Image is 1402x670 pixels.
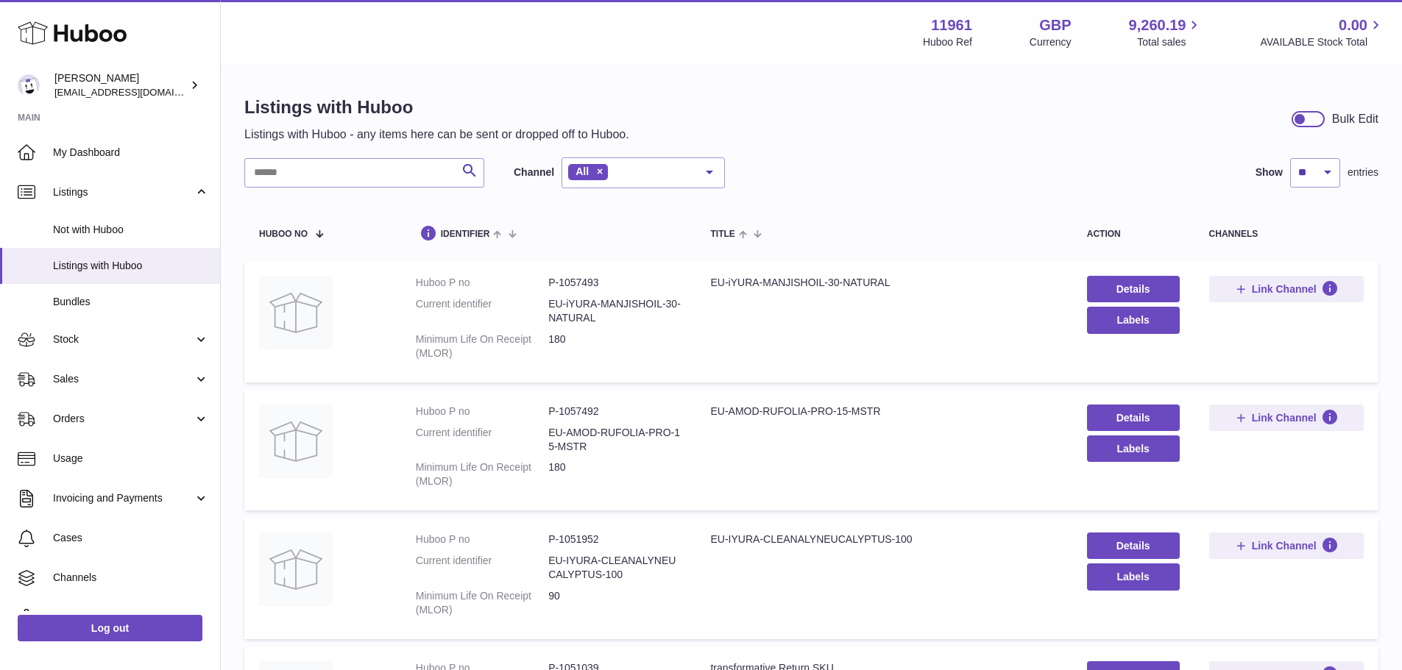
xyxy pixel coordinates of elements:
dd: P-1057493 [548,276,681,290]
dd: 180 [548,332,681,360]
label: Show [1256,165,1283,179]
span: Link Channel [1252,282,1317,296]
div: Currency [1030,35,1072,49]
img: internalAdmin-11961@internal.huboo.com [18,74,40,96]
a: Log out [18,615,202,641]
span: Huboo no [259,229,308,239]
span: Listings [53,185,194,199]
a: Details [1087,532,1180,559]
span: All [576,165,589,177]
span: Cases [53,531,209,545]
span: Link Channel [1252,539,1317,552]
span: Sales [53,372,194,386]
button: Link Channel [1209,276,1364,302]
span: Orders [53,412,194,426]
img: EU-IYURA-CLEANALYNEUCALYPTUS-100 [259,532,333,606]
p: Listings with Huboo - any items here can be sent or dropped off to Huboo. [244,126,629,143]
div: channels [1209,229,1364,239]
dt: Current identifier [416,426,548,454]
span: AVAILABLE Stock Total [1260,35,1384,49]
span: Total sales [1137,35,1203,49]
dd: 90 [548,589,681,617]
strong: 11961 [931,15,972,35]
dt: Huboo P no [416,276,548,290]
dt: Current identifier [416,554,548,582]
dt: Minimum Life On Receipt (MLOR) [416,460,548,488]
span: 9,260.19 [1129,15,1186,35]
a: 0.00 AVAILABLE Stock Total [1260,15,1384,49]
button: Labels [1087,563,1180,590]
div: [PERSON_NAME] [54,71,187,99]
span: identifier [441,229,490,239]
span: entries [1348,165,1378,179]
button: Labels [1087,307,1180,333]
dd: P-1057492 [548,405,681,418]
dt: Current identifier [416,297,548,325]
div: EU-AMOD-RUFOLIA-PRO-15-MSTR [710,405,1057,418]
div: EU-IYURA-CLEANALYNEUCALYPTUS-100 [710,532,1057,546]
button: Link Channel [1209,405,1364,431]
div: Huboo Ref [923,35,972,49]
span: Not with Huboo [53,223,209,237]
span: Listings with Huboo [53,259,209,273]
span: [EMAIL_ADDRESS][DOMAIN_NAME] [54,86,216,98]
button: Labels [1087,435,1180,462]
dt: Minimum Life On Receipt (MLOR) [416,589,548,617]
img: EU-iYURA-MANJISHOIL-30-NATURAL [259,276,333,349]
span: Invoicing and Payments [53,491,194,505]
span: Bundles [53,295,209,309]
span: 0.00 [1339,15,1367,35]
dt: Huboo P no [416,405,548,418]
strong: GBP [1039,15,1071,35]
img: EU-AMOD-RUFOLIA-PRO-15-MSTR [259,405,333,478]
div: action [1087,229,1180,239]
div: Bulk Edit [1332,111,1378,127]
dd: EU-IYURA-CLEANALYNEUCALYPTUS-100 [548,554,681,582]
dd: EU-AMOD-RUFOLIA-PRO-15-MSTR [548,426,681,454]
a: Details [1087,276,1180,302]
span: Link Channel [1252,411,1317,424]
span: Channels [53,571,209,585]
dd: 180 [548,460,681,488]
a: 9,260.19 Total sales [1129,15,1203,49]
span: My Dashboard [53,146,209,160]
dd: P-1051952 [548,532,681,546]
label: Channel [514,165,554,179]
h1: Listings with Huboo [244,96,629,119]
span: Usage [53,452,209,466]
span: title [710,229,734,239]
span: Stock [53,332,194,346]
dt: Huboo P no [416,532,548,546]
dd: EU-iYURA-MANJISHOIL-30-NATURAL [548,297,681,325]
dt: Minimum Life On Receipt (MLOR) [416,332,548,360]
div: EU-iYURA-MANJISHOIL-30-NATURAL [710,276,1057,290]
button: Link Channel [1209,532,1364,559]
a: Details [1087,405,1180,431]
span: Settings [53,610,209,624]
